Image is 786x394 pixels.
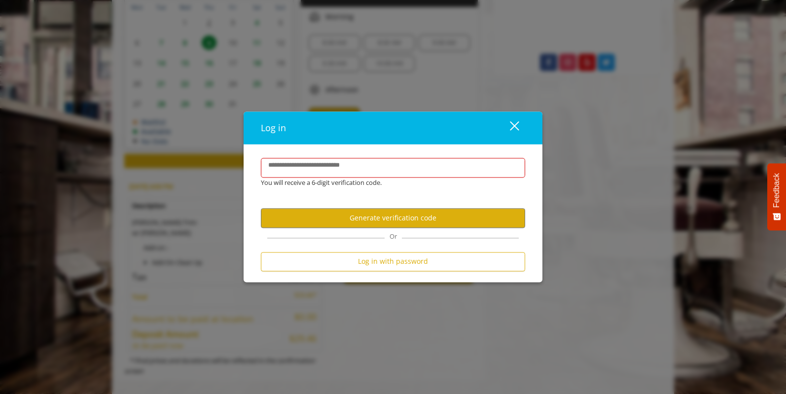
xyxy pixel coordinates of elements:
[492,118,525,138] button: close dialog
[499,120,518,135] div: close dialog
[253,178,518,188] div: You will receive a 6-digit verification code.
[261,252,525,271] button: Log in with password
[772,173,781,208] span: Feedback
[261,122,286,134] span: Log in
[385,232,402,241] span: Or
[767,163,786,230] button: Feedback - Show survey
[261,209,525,228] button: Generate verification code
